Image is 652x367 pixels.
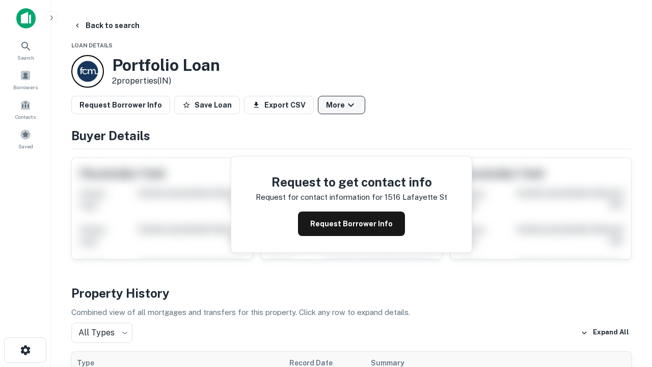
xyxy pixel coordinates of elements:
button: Request Borrower Info [298,212,405,236]
p: 2 properties (IN) [112,75,220,87]
span: Contacts [15,113,36,121]
p: Request for contact information for [256,191,383,203]
h4: Property History [71,284,632,302]
button: Export CSV [244,96,314,114]
span: Loan Details [71,42,113,48]
button: Save Loan [174,96,240,114]
span: Saved [18,142,33,150]
h3: Portfolio Loan [112,56,220,75]
span: Search [17,54,34,62]
a: Search [3,36,48,64]
button: Back to search [69,16,144,35]
h4: Request to get contact info [256,173,447,191]
button: Request Borrower Info [71,96,170,114]
a: Saved [3,125,48,152]
a: Borrowers [3,66,48,93]
button: More [318,96,365,114]
iframe: Chat Widget [601,253,652,302]
span: Borrowers [13,83,38,91]
img: capitalize-icon.png [16,8,36,29]
h4: Buyer Details [71,126,632,145]
p: Combined view of all mortgages and transfers for this property. Click any row to expand details. [71,306,632,319]
div: All Types [71,323,132,343]
a: Contacts [3,95,48,123]
button: Expand All [578,325,632,340]
p: 1516 lafayette st [385,191,447,203]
